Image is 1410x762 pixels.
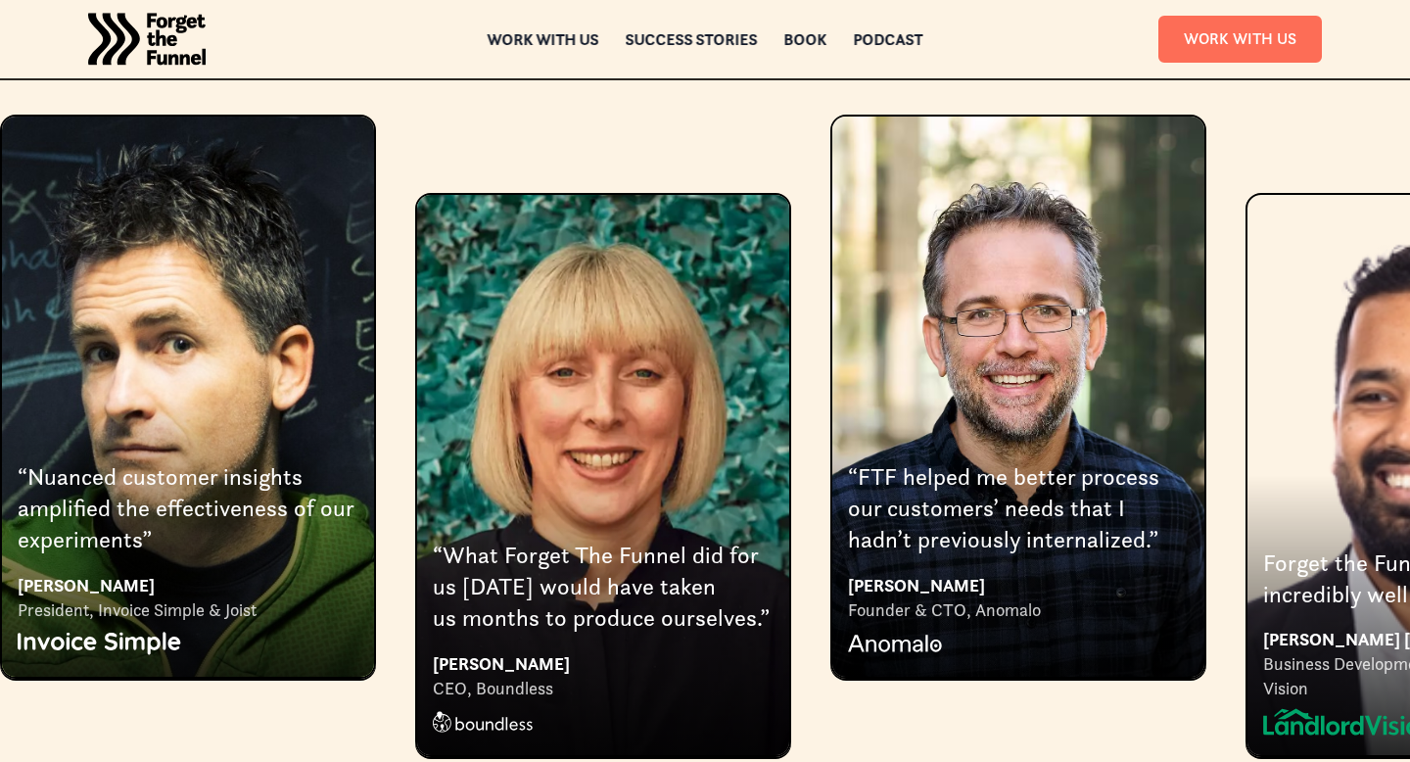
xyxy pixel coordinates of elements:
[854,32,923,46] a: Podcast
[18,598,358,622] div: President, Invoice Simple & Joist
[626,32,758,46] a: Success Stories
[415,115,791,757] div: 7 of 8
[848,461,1189,556] div: “FTF helped me better process our customers’ needs that I hadn’t previously internalized.”
[848,598,1189,622] div: Founder & CTO, Anomalo
[433,677,774,700] div: CEO, Boundless
[830,115,1206,679] div: 8 of 8
[784,32,827,46] a: Book
[18,572,358,598] div: [PERSON_NAME]
[433,540,774,635] div: “What Forget The Funnel did for us [DATE] would have taken us months to produce ourselves.”
[433,650,774,677] div: [PERSON_NAME]
[488,32,599,46] a: Work with us
[1158,16,1322,62] a: Work With Us
[848,572,1189,598] div: [PERSON_NAME]
[18,461,358,556] div: “Nuanced customer insights amplified the effectiveness of our experiments”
